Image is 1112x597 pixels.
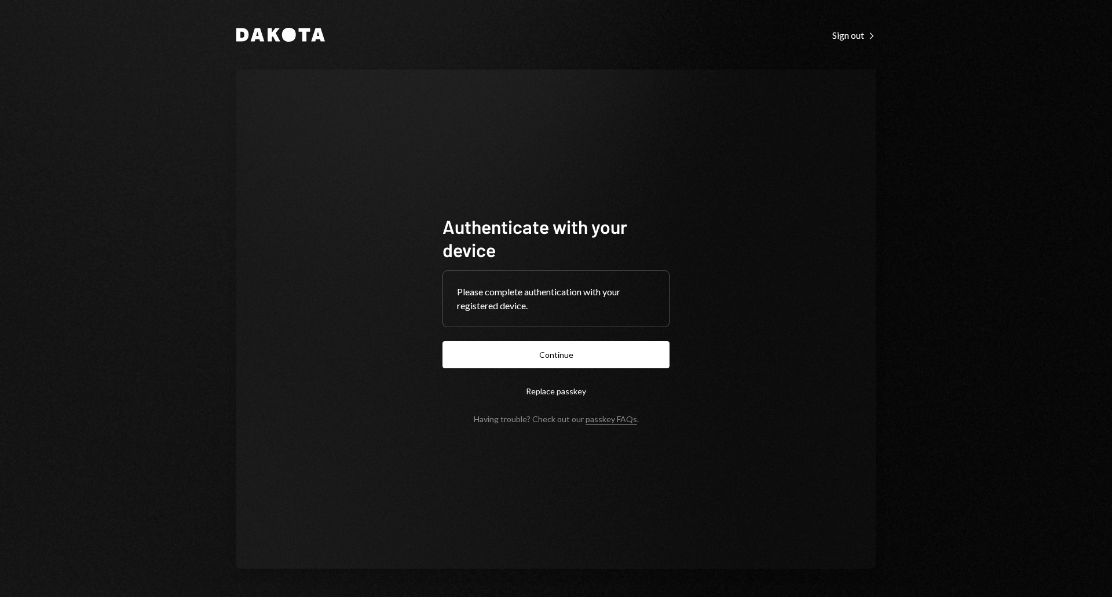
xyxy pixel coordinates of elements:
div: Having trouble? Check out our . [474,414,639,424]
button: Continue [442,341,670,368]
a: passkey FAQs [586,414,637,425]
div: Sign out [832,30,876,41]
div: Please complete authentication with your registered device. [457,285,655,313]
a: Sign out [832,28,876,41]
h1: Authenticate with your device [442,215,670,261]
button: Replace passkey [442,378,670,405]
